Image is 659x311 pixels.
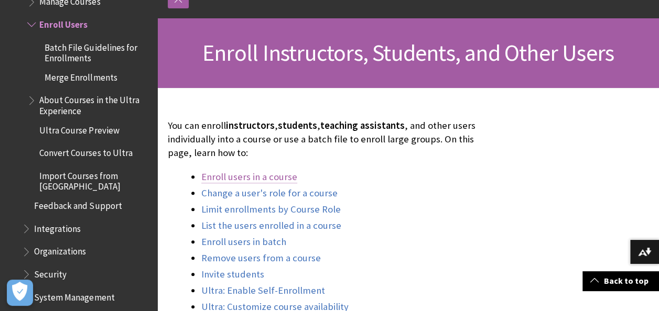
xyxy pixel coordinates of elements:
span: Convert Courses to Ultra [39,144,132,158]
span: teaching assistants [320,119,405,131]
span: Merge Enrollments [45,69,117,83]
span: instructors [226,119,275,131]
a: Enroll users in batch [201,236,286,248]
span: Enroll Users [39,16,88,30]
a: List the users enrolled in a course [201,219,341,232]
span: About Courses in the Ultra Experience [39,92,150,116]
span: System Management [34,288,114,303]
a: Invite students [201,268,264,281]
a: Enroll users in a course [201,171,297,183]
a: Limit enrollments by Course Role [201,203,341,216]
span: Feedback and Support [34,197,122,211]
span: Integrations [34,220,81,234]
span: Security [34,265,67,280]
a: Back to top [582,271,659,291]
p: You can enroll , , , and other users individually into a course or use a batch file to enroll lar... [168,119,493,160]
span: Import Courses from [GEOGRAPHIC_DATA] [39,167,150,192]
a: Remove users from a course [201,252,321,264]
span: Ultra Course Preview [39,121,119,136]
span: Organizations [34,243,86,257]
span: Batch File Guidelines for Enrollments [45,39,150,63]
span: Enroll Instructors, Students, and Other Users [202,38,614,67]
a: Change a user's role for a course [201,187,338,199]
button: Open Preferences [7,280,33,306]
a: Ultra: Enable Self-Enrollment [201,284,325,297]
span: students [278,119,317,131]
